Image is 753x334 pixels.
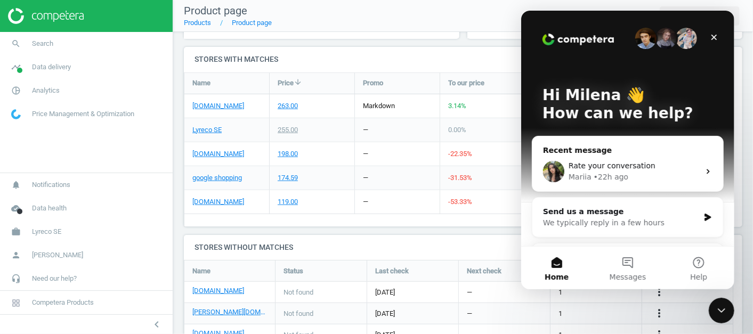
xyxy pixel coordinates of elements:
[192,197,244,207] a: [DOMAIN_NAME]
[32,227,61,237] span: Lyreco SE
[558,288,562,297] span: 1
[653,286,666,298] i: more_vert
[278,101,298,111] div: 263.00
[192,266,210,276] span: Name
[278,149,298,159] div: 198.00
[32,109,134,119] span: Price Management & Optimization
[6,175,26,195] i: notifications
[363,173,368,183] div: —
[6,80,26,101] i: pie_chart_outlined
[467,309,472,319] span: —
[32,86,60,95] span: Analytics
[184,235,742,260] h4: Stores without matches
[284,266,303,276] span: Status
[284,309,313,319] span: Not found
[653,286,666,299] button: more_vert
[6,268,26,289] i: headset_mic
[6,198,26,218] i: cloud_done
[448,126,466,134] span: 0.00 %
[184,47,742,72] h4: Stores with matches
[184,4,247,17] span: Product page
[6,57,26,77] i: timeline
[6,245,26,265] i: person
[278,197,298,207] div: 119.00
[150,318,163,331] i: chevron_left
[32,180,70,190] span: Notifications
[8,8,84,24] img: ajHJNr6hYgQAAAAASUVORK5CYII=
[32,250,83,260] span: [PERSON_NAME]
[192,307,267,317] a: [PERSON_NAME][DOMAIN_NAME]
[448,78,484,88] span: To our price
[192,173,242,183] a: google shopping
[521,11,734,289] iframe: Intercom live chat
[32,298,94,307] span: Competera Products
[448,102,466,110] span: 3.14 %
[375,309,450,319] span: [DATE]
[448,150,472,158] span: -22.35 %
[192,125,222,135] a: Lyreco SE
[660,6,740,26] button: extensionProduct details
[448,198,472,206] span: -53.33 %
[192,286,244,296] a: [DOMAIN_NAME]
[32,39,53,48] span: Search
[6,222,26,242] i: work
[192,149,244,159] a: [DOMAIN_NAME]
[653,307,666,321] button: more_vert
[448,174,472,182] span: -31.53 %
[192,78,210,88] span: Name
[467,288,472,297] span: —
[363,197,368,207] div: —
[32,274,77,283] span: Need our help?
[32,62,71,72] span: Data delivery
[11,109,21,119] img: wGWNvw8QSZomAAAAABJRU5ErkJggg==
[558,309,562,319] span: 1
[6,34,26,54] i: search
[278,173,298,183] div: 174.59
[232,19,272,27] a: Product page
[278,125,298,135] div: 255.00
[363,125,368,135] div: —
[278,78,294,88] span: Price
[709,298,734,323] iframe: Intercom live chat
[192,101,244,111] a: [DOMAIN_NAME]
[653,307,666,320] i: more_vert
[375,288,450,297] span: [DATE]
[363,149,368,159] div: —
[184,19,211,27] a: Products
[294,78,302,86] i: arrow_downward
[284,288,313,297] span: Not found
[363,78,383,88] span: Promo
[363,102,395,110] span: markdown
[32,203,67,213] span: Data health
[375,266,409,276] span: Last check
[467,266,501,276] span: Next check
[143,317,170,331] button: chevron_left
